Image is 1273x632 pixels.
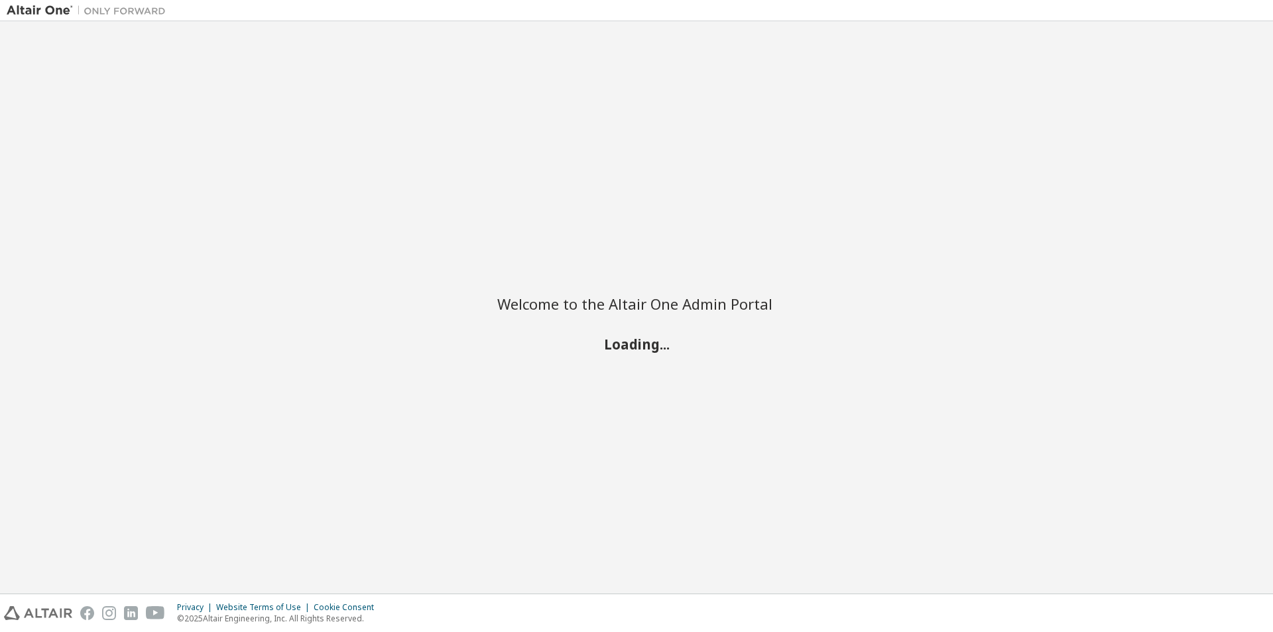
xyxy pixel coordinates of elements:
[497,294,776,313] h2: Welcome to the Altair One Admin Portal
[146,606,165,620] img: youtube.svg
[102,606,116,620] img: instagram.svg
[216,602,314,613] div: Website Terms of Use
[177,602,216,613] div: Privacy
[7,4,172,17] img: Altair One
[177,613,382,624] p: © 2025 Altair Engineering, Inc. All Rights Reserved.
[124,606,138,620] img: linkedin.svg
[80,606,94,620] img: facebook.svg
[497,335,776,352] h2: Loading...
[314,602,382,613] div: Cookie Consent
[4,606,72,620] img: altair_logo.svg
